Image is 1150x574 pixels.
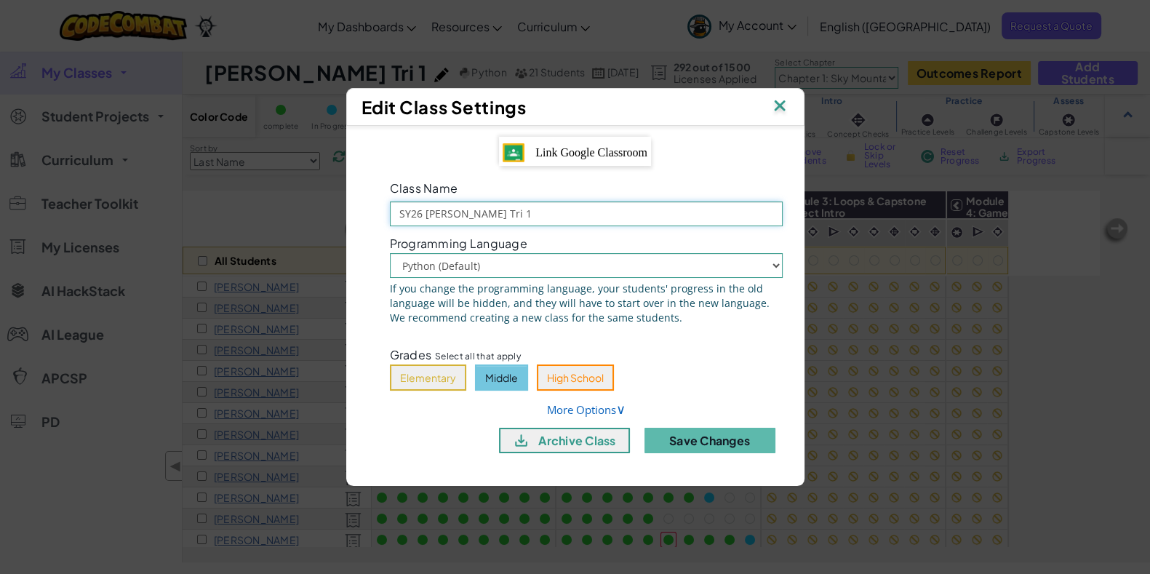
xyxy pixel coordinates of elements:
[475,364,528,391] button: Middle
[390,180,458,196] span: Class Name
[362,96,527,118] span: Edit Class Settings
[616,400,626,418] span: ∨
[547,402,626,417] a: More Options
[390,237,527,250] span: Programming Language
[390,364,466,391] button: Elementary
[503,143,524,162] img: IconGoogleClassroom.svg
[390,347,432,362] span: Grades
[499,428,630,453] button: archive class
[535,146,647,159] span: Link Google Classroom
[537,364,614,391] button: High School
[770,96,789,118] img: IconClose.svg
[435,349,521,363] span: Select all that apply
[512,431,530,450] img: IconArchive.svg
[390,282,783,325] span: If you change the programming language, your students' progress in the old language will be hidde...
[644,428,775,453] button: Save Changes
